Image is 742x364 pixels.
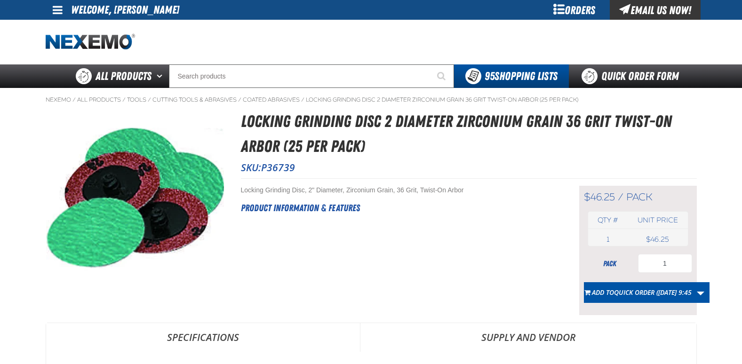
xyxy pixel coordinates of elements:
[569,64,696,88] a: Quick Order Form
[306,96,578,103] a: Locking Grinding Disc 2 Diameter Zirconium Grain 36 Grit Twist-On Arbor (25 per pack)
[46,109,224,287] img: Locking Grinding Disc 2 Diameter Zirconium Grain 36 Grit Twist-On Arbor (25 per pack)
[301,96,304,103] span: /
[241,109,697,158] h1: Locking Grinding Disc 2 Diameter Zirconium Grain 36 Grit Twist-On Arbor (25 per pack)
[241,186,556,195] div: Locking Grinding Disc, 2" Diameter, Zirconium Grain, 36 Grit, Twist-On Arbor
[485,70,558,83] span: Shopping Lists
[46,34,135,50] a: Home
[122,96,126,103] span: /
[454,64,569,88] button: You have 95 Shopping Lists. Open to view details
[431,64,454,88] button: Start Searching
[238,96,241,103] span: /
[46,96,71,103] a: Nexemo
[261,161,295,174] span: P36739
[241,201,556,215] h2: Product Information & Features
[72,96,76,103] span: /
[606,235,609,244] span: 1
[152,96,237,103] a: Cutting Tools & Abrasives
[360,323,696,351] a: Supply and Vendor
[46,323,360,351] a: Specifications
[46,96,697,103] nav: Breadcrumbs
[96,68,152,85] span: All Products
[626,191,653,203] span: pack
[628,212,687,229] th: Unit price
[614,288,705,297] span: Quick Order ([DATE] 9:45 AM)
[584,191,615,203] span: $46.25
[638,254,692,273] input: Product Quantity
[584,282,692,303] button: Add toQuick Order ([DATE] 9:45 AM)
[243,96,300,103] a: Coated Abrasives
[148,96,151,103] span: /
[588,212,628,229] th: Qty #
[169,64,454,88] input: Search
[592,288,705,297] span: Add to
[628,233,687,246] td: $46.25
[241,161,697,174] p: SKU:
[77,96,121,103] a: All Products
[485,70,495,83] strong: 95
[127,96,146,103] a: Tools
[584,259,636,269] div: pack
[618,191,623,203] span: /
[153,64,169,88] button: Open All Products pages
[46,34,135,50] img: Nexemo logo
[692,282,710,303] a: More Actions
